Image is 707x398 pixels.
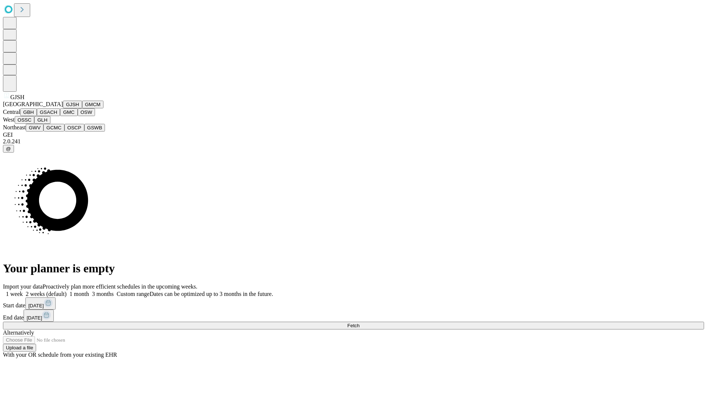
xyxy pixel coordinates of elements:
[3,322,704,329] button: Fetch
[64,124,84,132] button: OSCP
[20,108,37,116] button: GBH
[24,310,54,322] button: [DATE]
[34,116,50,124] button: GLH
[92,291,114,297] span: 3 months
[78,108,95,116] button: OSW
[82,101,103,108] button: GMCM
[27,315,42,321] span: [DATE]
[43,124,64,132] button: GCMC
[3,283,43,290] span: Import your data
[6,146,11,151] span: @
[6,291,23,297] span: 1 week
[43,283,197,290] span: Proactively plan more efficient schedules in the upcoming weeks.
[3,124,26,130] span: Northeast
[3,138,704,145] div: 2.0.241
[15,116,35,124] button: OSSC
[28,303,44,308] span: [DATE]
[3,132,704,138] div: GEI
[3,344,36,352] button: Upload a file
[26,291,67,297] span: 2 weeks (default)
[3,310,704,322] div: End date
[63,101,82,108] button: GJSH
[3,297,704,310] div: Start date
[347,323,359,328] span: Fetch
[3,352,117,358] span: With your OR schedule from your existing EHR
[3,329,34,336] span: Alternatively
[37,108,60,116] button: GSACH
[26,124,43,132] button: GWV
[3,145,14,153] button: @
[84,124,105,132] button: GSWB
[150,291,273,297] span: Dates can be optimized up to 3 months in the future.
[60,108,77,116] button: GMC
[70,291,89,297] span: 1 month
[3,101,63,107] span: [GEOGRAPHIC_DATA]
[3,116,15,123] span: West
[10,94,24,100] span: GJSH
[3,109,20,115] span: Central
[117,291,150,297] span: Custom range
[25,297,56,310] button: [DATE]
[3,262,704,275] h1: Your planner is empty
